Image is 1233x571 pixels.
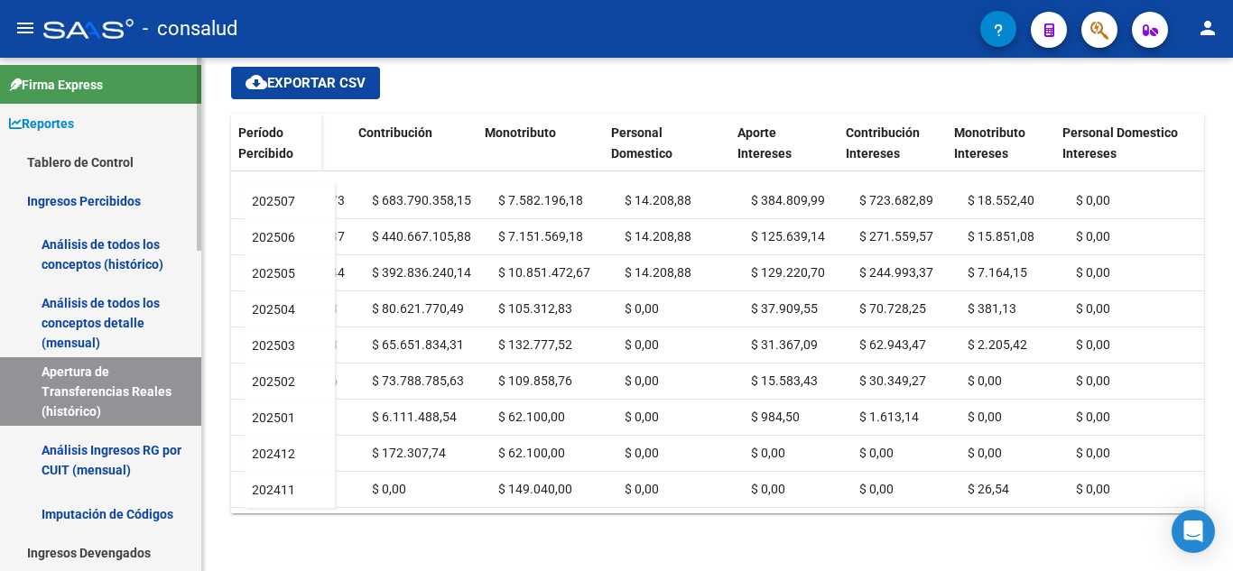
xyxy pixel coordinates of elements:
[751,301,818,316] span: $ 37.909,55
[625,410,659,424] span: $ 0,00
[498,446,565,460] span: $ 62.100,00
[625,229,691,244] span: $ 14.208,88
[1076,373,1110,388] span: $ 0,00
[1076,193,1110,207] span: $ 0,00
[954,125,1025,161] span: Monotributo Intereses
[252,483,295,497] span: 202411
[859,193,933,207] span: $ 723.682,89
[625,373,659,388] span: $ 0,00
[351,114,477,189] datatable-header-cell: Contribución
[859,301,926,316] span: $ 70.728,25
[1076,482,1110,496] span: $ 0,00
[231,67,380,99] button: Exportar CSV
[498,337,572,352] span: $ 132.777,52
[625,446,659,460] span: $ 0,00
[625,337,659,352] span: $ 0,00
[846,125,920,161] span: Contribución Intereses
[1076,410,1110,424] span: $ 0,00
[1055,114,1191,189] datatable-header-cell: Personal Domestico Intereses
[477,114,604,189] datatable-header-cell: Monotributo
[252,194,295,208] span: 202507
[485,125,556,140] span: Monotributo
[372,446,446,460] span: $ 172.307,74
[498,482,572,496] span: $ 149.040,00
[859,446,894,460] span: $ 0,00
[968,373,1002,388] span: $ 0,00
[231,114,321,189] datatable-header-cell: Período Percibido
[859,265,933,280] span: $ 244.993,37
[498,193,583,207] span: $ 7.582.196,18
[839,114,947,189] datatable-header-cell: Contribución Intereses
[14,17,36,39] mat-icon: menu
[498,301,572,316] span: $ 105.312,83
[968,337,1027,352] span: $ 2.205,42
[859,482,894,496] span: $ 0,00
[751,482,785,496] span: $ 0,00
[751,265,825,280] span: $ 129.220,70
[751,410,800,424] span: $ 984,50
[143,9,237,49] span: - consalud
[498,229,583,244] span: $ 7.151.569,18
[1076,446,1110,460] span: $ 0,00
[968,482,1009,496] span: $ 26,54
[246,75,366,91] span: Exportar CSV
[751,193,825,207] span: $ 384.809,99
[252,338,295,353] span: 202503
[498,410,565,424] span: $ 62.100,00
[1197,17,1219,39] mat-icon: person
[751,373,818,388] span: $ 15.583,43
[1076,301,1110,316] span: $ 0,00
[1076,337,1110,352] span: $ 0,00
[751,446,785,460] span: $ 0,00
[498,265,590,280] span: $ 10.851.472,67
[968,301,1016,316] span: $ 381,13
[968,446,1002,460] span: $ 0,00
[859,410,919,424] span: $ 1.613,14
[968,229,1034,244] span: $ 15.851,08
[9,114,74,134] span: Reportes
[372,373,464,388] span: $ 73.788.785,63
[1062,125,1178,161] span: Personal Domestico Intereses
[358,125,432,140] span: Contribución
[625,193,691,207] span: $ 14.208,88
[968,410,1002,424] span: $ 0,00
[859,373,926,388] span: $ 30.349,27
[859,229,933,244] span: $ 271.559,57
[252,302,295,317] span: 202504
[625,301,659,316] span: $ 0,00
[372,482,406,496] span: $ 0,00
[730,114,839,189] datatable-header-cell: Aporte Intereses
[859,337,926,352] span: $ 62.943,47
[498,373,572,388] span: $ 109.858,76
[252,230,295,244] span: 202506
[372,193,471,207] span: $ 683.790.358,15
[947,114,1055,189] datatable-header-cell: Monotributo Intereses
[1076,265,1110,280] span: $ 0,00
[372,337,464,352] span: $ 65.651.834,31
[968,265,1027,280] span: $ 7.164,15
[246,71,267,93] mat-icon: cloud_download
[604,114,730,189] datatable-header-cell: Personal Domestico
[252,374,295,389] span: 202502
[252,410,295,425] span: 202501
[372,265,471,280] span: $ 392.836.240,14
[625,482,659,496] span: $ 0,00
[372,301,464,316] span: $ 80.621.770,49
[968,193,1034,207] span: $ 18.552,40
[238,125,293,161] span: Período Percibido
[737,125,792,161] span: Aporte Intereses
[751,229,825,244] span: $ 125.639,14
[252,447,295,461] span: 202412
[1076,229,1110,244] span: $ 0,00
[1172,510,1215,553] div: Open Intercom Messenger
[611,125,672,161] span: Personal Domestico
[252,266,295,281] span: 202505
[625,265,691,280] span: $ 14.208,88
[751,337,818,352] span: $ 31.367,09
[372,229,471,244] span: $ 440.667.105,88
[9,75,103,95] span: Firma Express
[372,410,457,424] span: $ 6.111.488,54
